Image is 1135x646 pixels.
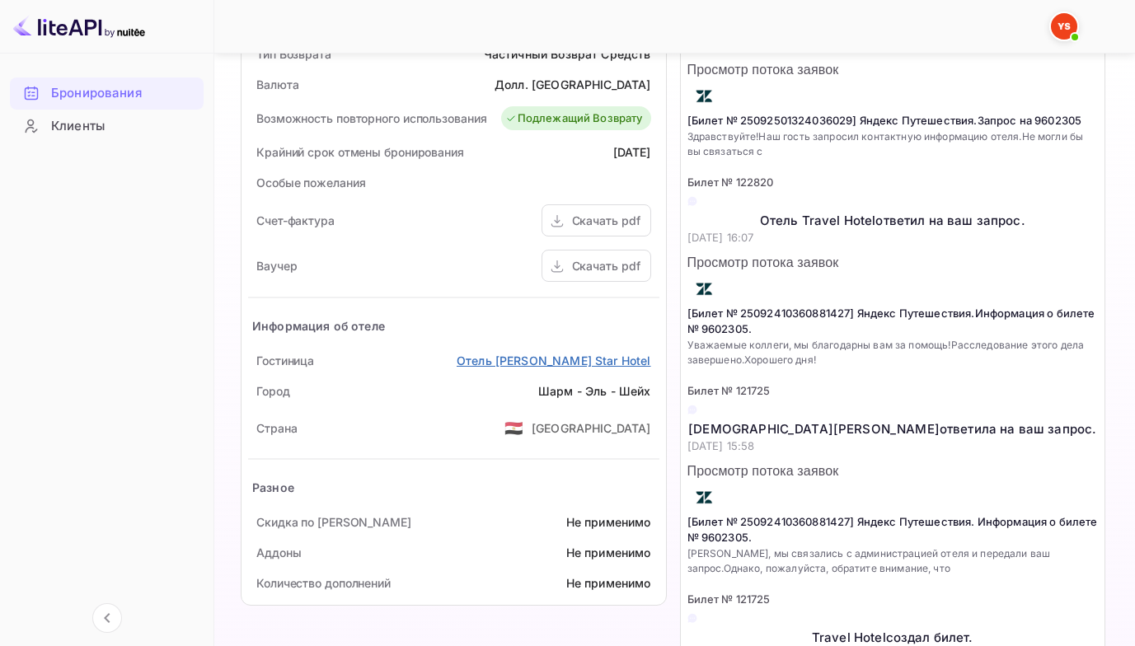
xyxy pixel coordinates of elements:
[687,384,771,397] ya-tr-span: Билет № 121725
[724,562,950,574] ya-tr-span: Однако, пожалуйста, обратите внимание, что
[572,259,640,273] ya-tr-span: Скачать pdf
[1051,13,1077,40] img: Служба Поддержки Яндекса
[252,480,294,494] ya-tr-span: Разное
[940,420,1096,439] ya-tr-span: ответила на ваш запрос.
[538,384,651,398] ya-tr-span: Шарм - Эль - Шейх
[687,176,774,189] ya-tr-span: Билет № 122820
[758,130,1021,143] ya-tr-span: Наш гость запросил контактную информацию отеля.
[687,130,1084,157] ya-tr-span: Не могли бы вы связаться с
[13,13,145,40] img: Логотип LiteAPI
[566,515,651,529] ya-tr-span: Не применимо
[613,143,651,161] div: [DATE]
[256,259,297,273] ya-tr-span: Ваучер
[566,576,651,590] ya-tr-span: Не применимо
[744,353,816,366] ya-tr-span: Хорошего дня!
[687,481,720,514] img: AwvSTEc2VUhQAAAAAElFTkSuQmCC
[256,545,301,559] ya-tr-span: Аддоны
[10,77,204,110] div: Бронирования
[687,255,839,269] ya-tr-span: Просмотр потока заявок
[256,421,297,435] ya-tr-span: Страна
[495,77,650,91] ya-tr-span: Долл. [GEOGRAPHIC_DATA]
[256,213,335,227] ya-tr-span: Счет-фактура
[256,176,365,190] ya-tr-span: Особые пожелания
[252,319,385,333] ya-tr-span: Информация об отеле
[51,84,142,103] ya-tr-span: Бронирования
[687,130,759,143] ya-tr-span: Здравствуйте!
[566,545,651,559] ya-tr-span: Не применимо
[687,464,839,478] ya-tr-span: Просмотр потока заявок
[256,145,464,159] ya-tr-span: Крайний срок отмены бронирования
[256,77,298,91] ya-tr-span: Валюта
[687,231,754,244] ya-tr-span: [DATE] 16:07
[687,339,951,351] ya-tr-span: Уважаемые коллеги, мы благодарны вам за помощь!
[256,47,331,61] ya-tr-span: Тип Возврата
[532,421,651,435] ya-tr-span: [GEOGRAPHIC_DATA]
[484,47,651,61] ya-tr-span: Частичный Возврат Средств
[518,110,643,127] ya-tr-span: Подлежащий Возврату
[760,212,876,231] ya-tr-span: Отель Travel Hotel
[504,419,523,437] ya-tr-span: 🇪🇬
[687,339,1085,366] ya-tr-span: Расследование этого дела завершено.
[687,80,720,113] img: AwvSTEc2VUhQAAAAAElFTkSuQmCC
[687,307,975,320] ya-tr-span: [Билет № 25092410360881427] Яндекс Путешествия.
[687,514,1099,546] p: [Билет № 25092410360881427] Яндекс Путешествия. Информация о билете № 9602305.
[92,603,122,633] button: Свернуть навигацию
[978,114,1082,127] ya-tr-span: Запрос на 9602305
[687,63,839,77] ya-tr-span: Просмотр потока заявок
[504,413,523,442] span: США
[688,420,940,439] ya-tr-span: [DEMOGRAPHIC_DATA][PERSON_NAME]
[256,353,314,367] ya-tr-span: Гостиница
[687,439,755,452] ya-tr-span: [DATE] 15:58
[457,353,651,367] ya-tr-span: Отель [PERSON_NAME] Star Hotel
[10,77,204,108] a: Бронирования
[875,212,1025,231] ya-tr-span: ответил на ваш запрос.
[687,114,978,127] ya-tr-span: [Билет № 25092501324036029] Яндекс Путешествия.
[256,515,411,529] ya-tr-span: Скидка по [PERSON_NAME]
[256,576,391,590] ya-tr-span: Количество дополнений
[687,273,720,306] img: AwvSTEc2VUhQAAAAAElFTkSuQmCC
[256,111,486,125] ya-tr-span: Возможность повторного использования
[687,547,1051,574] ya-tr-span: [PERSON_NAME], мы связались с администрацией отеля и передали ваш запрос.
[687,592,771,606] span: Билет № 121725
[51,117,105,136] ya-tr-span: Клиенты
[256,384,290,398] ya-tr-span: Город
[10,110,204,143] div: Клиенты
[457,352,651,369] a: Отель [PERSON_NAME] Star Hotel
[10,110,204,141] a: Клиенты
[572,213,640,227] ya-tr-span: Скачать pdf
